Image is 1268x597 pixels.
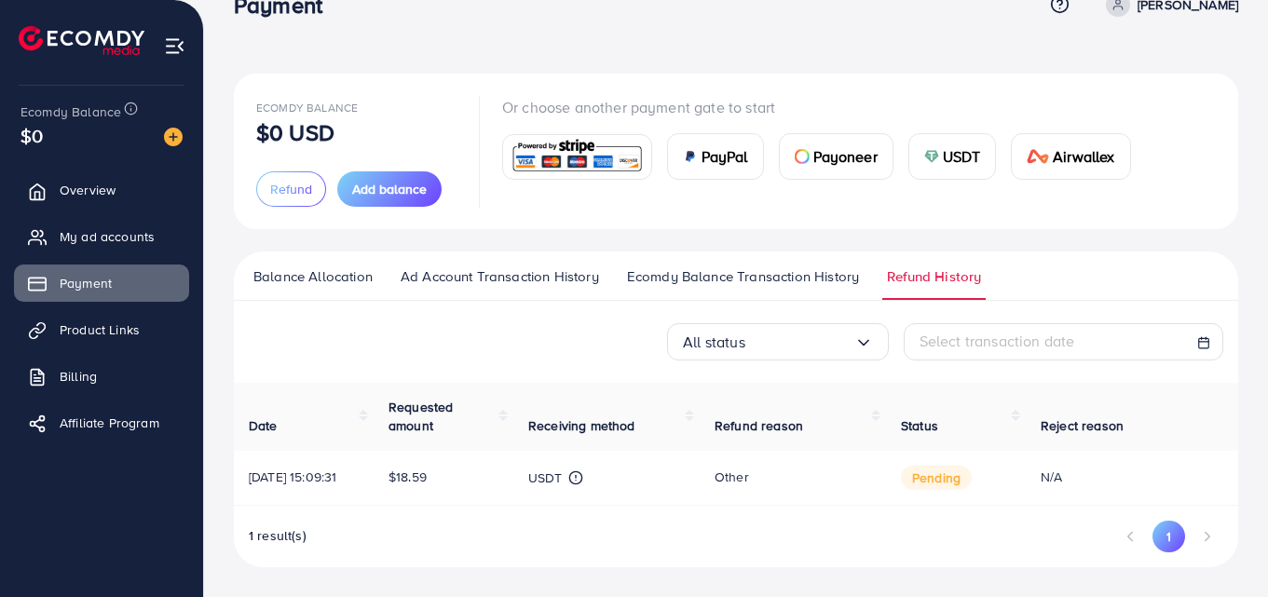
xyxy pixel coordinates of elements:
iframe: Chat [1189,513,1254,583]
img: logo [19,26,144,55]
img: menu [164,35,185,57]
p: Or choose another payment gate to start [502,96,1146,118]
span: PayPal [702,145,748,168]
span: $0 [20,122,43,149]
img: card [795,149,810,164]
span: 1 result(s) [249,526,307,545]
a: Affiliate Program [14,404,189,441]
button: Go to page 1 [1152,521,1185,552]
button: Refund [256,171,326,207]
a: card [502,134,652,180]
img: card [509,137,646,177]
span: Overview [60,181,116,199]
a: cardPayPal [667,133,764,180]
span: Ecomdy Balance [20,102,121,121]
span: Add balance [352,180,427,198]
span: Reject reason [1041,416,1124,435]
span: Ecomdy Balance [256,100,358,115]
span: Billing [60,367,97,386]
span: Select transaction date [920,331,1075,351]
a: Billing [14,358,189,395]
span: Ecomdy Balance Transaction History [627,266,859,287]
span: N/A [1041,468,1062,486]
img: card [924,149,939,164]
img: card [1027,149,1049,164]
p: $0 USD [256,121,334,143]
span: Refund [270,180,312,198]
span: Ad Account Transaction History [401,266,599,287]
span: Status [901,416,938,435]
span: Requested amount [389,398,453,435]
span: [DATE] 15:09:31 [249,468,336,486]
a: Payment [14,265,189,302]
img: card [683,149,698,164]
button: Add balance [337,171,442,207]
span: Date [249,416,278,435]
span: My ad accounts [60,227,155,246]
span: Other [715,468,749,486]
span: Balance Allocation [253,266,373,287]
span: Product Links [60,320,140,339]
span: Payment [60,274,112,292]
span: pending [901,466,972,490]
span: Payoneer [813,145,878,168]
span: USDT [943,145,981,168]
a: My ad accounts [14,218,189,255]
p: USDT [528,467,563,489]
span: Refund reason [715,416,803,435]
a: cardPayoneer [779,133,893,180]
span: All status [683,328,745,357]
span: Receiving method [528,416,635,435]
div: Search for option [667,323,889,360]
ul: Pagination [1114,521,1223,552]
span: Affiliate Program [60,414,159,432]
a: Overview [14,171,189,209]
span: $18.59 [389,468,427,486]
span: Refund History [887,266,981,287]
input: Search for option [745,328,854,357]
a: cardAirwallex [1011,133,1130,180]
a: cardUSDT [908,133,997,180]
a: Product Links [14,311,189,348]
img: image [164,128,183,146]
span: Airwallex [1053,145,1114,168]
